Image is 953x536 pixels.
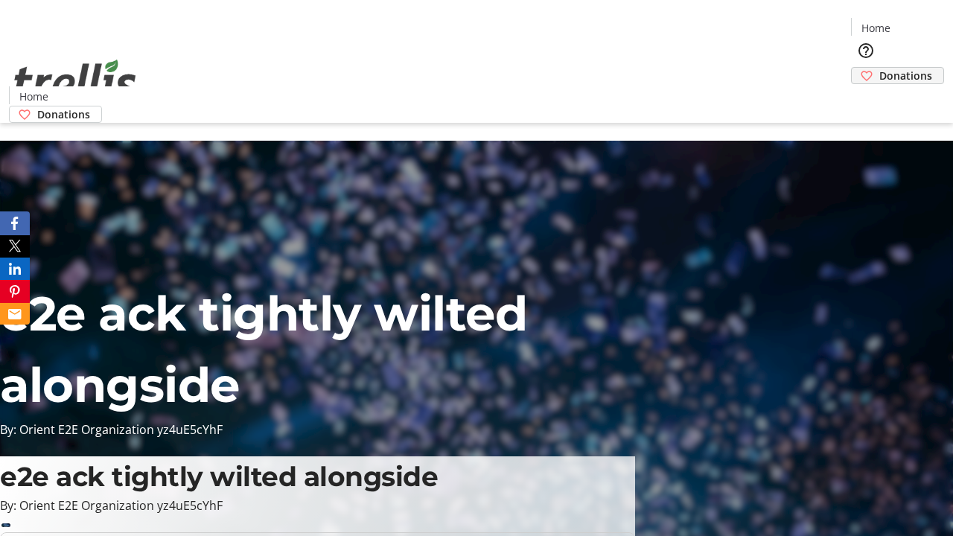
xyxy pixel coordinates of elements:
[9,106,102,123] a: Donations
[37,106,90,122] span: Donations
[851,84,881,114] button: Cart
[851,36,881,66] button: Help
[879,68,932,83] span: Donations
[852,20,899,36] a: Home
[10,89,57,104] a: Home
[861,20,890,36] span: Home
[851,67,944,84] a: Donations
[9,43,141,118] img: Orient E2E Organization yz4uE5cYhF's Logo
[19,89,48,104] span: Home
